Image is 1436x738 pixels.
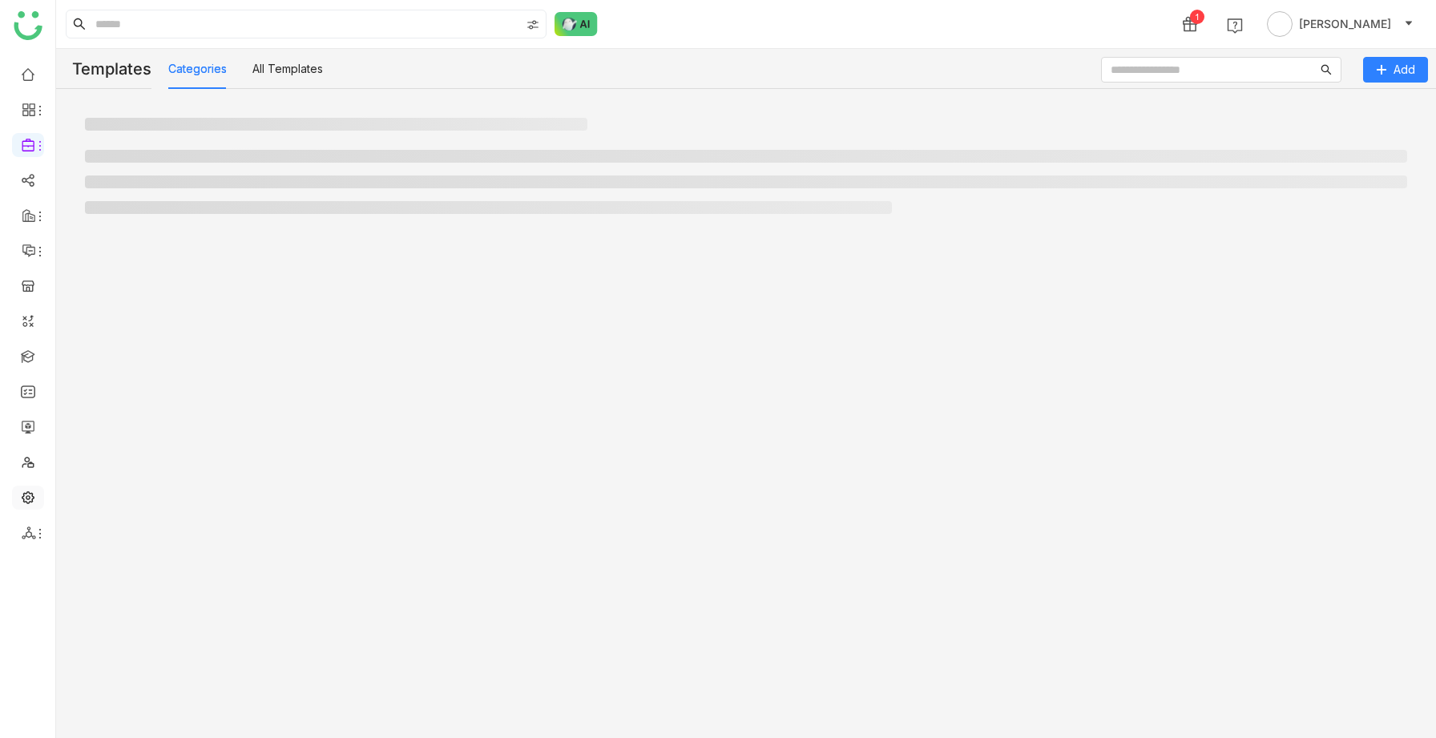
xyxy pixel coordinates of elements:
div: 1 [1190,10,1204,24]
button: Add [1363,57,1428,83]
button: [PERSON_NAME] [1264,11,1417,37]
img: help.svg [1227,18,1243,34]
button: All Templates [252,60,323,78]
img: avatar [1267,11,1293,37]
span: Add [1394,61,1415,79]
button: Categories [168,60,227,78]
span: [PERSON_NAME] [1299,15,1391,33]
img: ask-buddy-normal.svg [555,12,598,36]
img: logo [14,11,42,40]
div: Templates [56,49,151,89]
img: search-type.svg [526,18,539,31]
